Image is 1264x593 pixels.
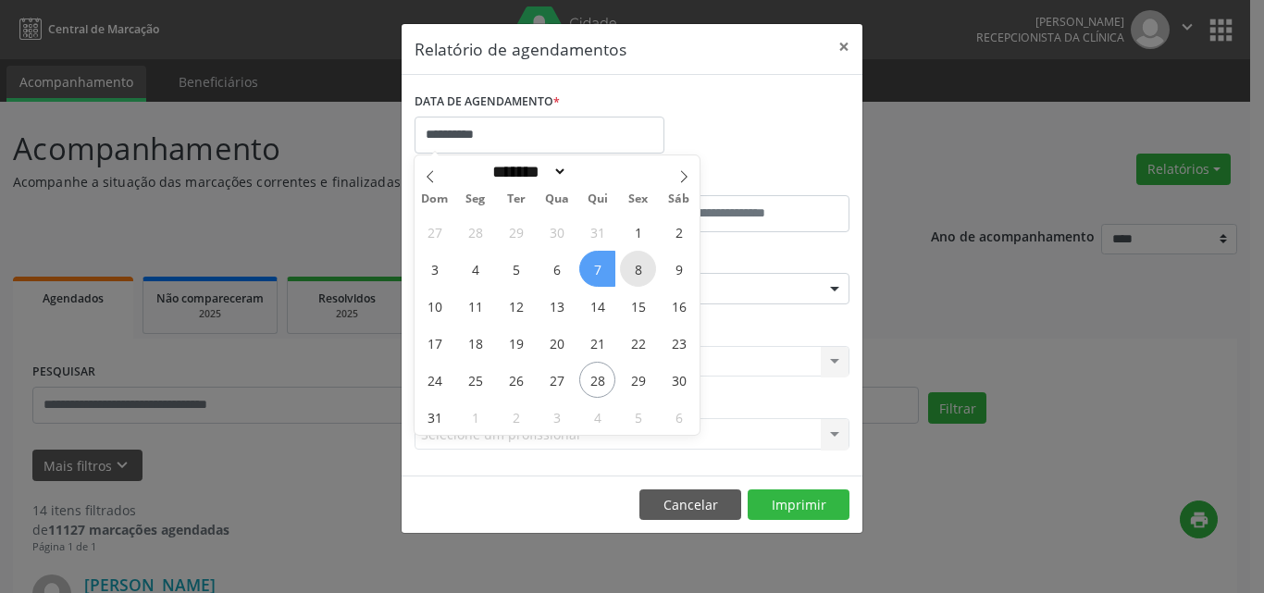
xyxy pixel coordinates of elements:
span: Agosto 25, 2025 [457,362,493,398]
span: Agosto 28, 2025 [579,362,615,398]
span: Agosto 31, 2025 [416,399,452,435]
span: Julho 27, 2025 [416,214,452,250]
span: Julho 28, 2025 [457,214,493,250]
span: Agosto 13, 2025 [539,288,575,324]
span: Agosto 9, 2025 [661,251,697,287]
select: Month [486,162,567,181]
span: Ter [496,193,537,205]
button: Close [825,24,862,69]
span: Julho 31, 2025 [579,214,615,250]
span: Setembro 1, 2025 [457,399,493,435]
span: Agosto 26, 2025 [498,362,534,398]
h5: Relatório de agendamentos [415,37,626,61]
span: Sex [618,193,659,205]
span: Sáb [659,193,700,205]
span: Julho 29, 2025 [498,214,534,250]
span: Agosto 15, 2025 [620,288,656,324]
span: Agosto 1, 2025 [620,214,656,250]
span: Qui [577,193,618,205]
span: Agosto 30, 2025 [661,362,697,398]
span: Agosto 23, 2025 [661,325,697,361]
span: Agosto 12, 2025 [498,288,534,324]
span: Agosto 2, 2025 [661,214,697,250]
span: Setembro 3, 2025 [539,399,575,435]
button: Imprimir [748,489,849,521]
span: Agosto 20, 2025 [539,325,575,361]
span: Agosto 10, 2025 [416,288,452,324]
span: Agosto 14, 2025 [579,288,615,324]
span: Agosto 18, 2025 [457,325,493,361]
span: Agosto 11, 2025 [457,288,493,324]
span: Agosto 21, 2025 [579,325,615,361]
span: Agosto 3, 2025 [416,251,452,287]
span: Setembro 6, 2025 [661,399,697,435]
span: Setembro 5, 2025 [620,399,656,435]
span: Agosto 19, 2025 [498,325,534,361]
span: Agosto 16, 2025 [661,288,697,324]
label: DATA DE AGENDAMENTO [415,88,560,117]
span: Agosto 6, 2025 [539,251,575,287]
span: Seg [455,193,496,205]
span: Agosto 7, 2025 [579,251,615,287]
span: Agosto 22, 2025 [620,325,656,361]
input: Year [567,162,628,181]
label: ATÉ [637,167,849,195]
span: Agosto 27, 2025 [539,362,575,398]
span: Setembro 4, 2025 [579,399,615,435]
span: Agosto 8, 2025 [620,251,656,287]
span: Agosto 17, 2025 [416,325,452,361]
span: Agosto 29, 2025 [620,362,656,398]
span: Qua [537,193,577,205]
span: Agosto 4, 2025 [457,251,493,287]
span: Julho 30, 2025 [539,214,575,250]
span: Setembro 2, 2025 [498,399,534,435]
span: Dom [415,193,455,205]
span: Agosto 24, 2025 [416,362,452,398]
button: Cancelar [639,489,741,521]
span: Agosto 5, 2025 [498,251,534,287]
